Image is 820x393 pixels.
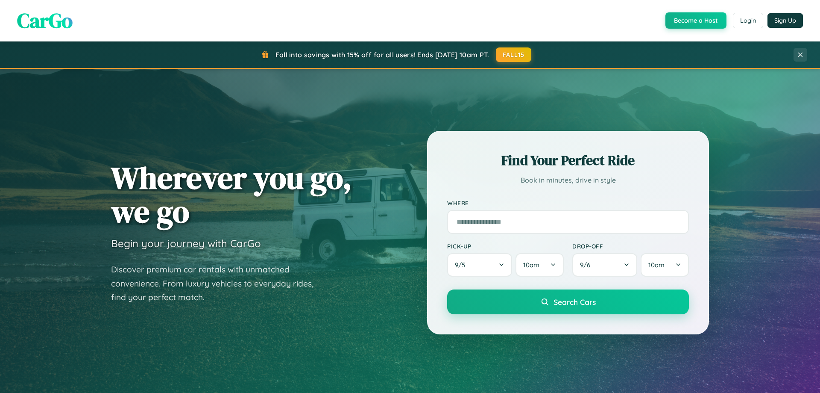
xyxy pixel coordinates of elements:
[553,297,596,307] span: Search Cars
[275,50,489,59] span: Fall into savings with 15% off for all users! Ends [DATE] 10am PT.
[111,161,352,228] h1: Wherever you go, we go
[523,261,539,269] span: 10am
[515,253,564,277] button: 10am
[496,47,532,62] button: FALL15
[641,253,689,277] button: 10am
[447,151,689,170] h2: Find Your Perfect Ride
[572,253,637,277] button: 9/6
[111,263,325,304] p: Discover premium car rentals with unmatched convenience. From luxury vehicles to everyday rides, ...
[455,261,469,269] span: 9 / 5
[648,261,665,269] span: 10am
[447,290,689,314] button: Search Cars
[447,242,564,250] label: Pick-up
[733,13,763,28] button: Login
[580,261,594,269] span: 9 / 6
[447,174,689,186] p: Book in minutes, drive in style
[767,13,803,28] button: Sign Up
[447,253,512,277] button: 9/5
[17,6,73,35] span: CarGo
[111,237,261,250] h3: Begin your journey with CarGo
[572,242,689,250] label: Drop-off
[665,12,726,29] button: Become a Host
[447,199,689,207] label: Where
